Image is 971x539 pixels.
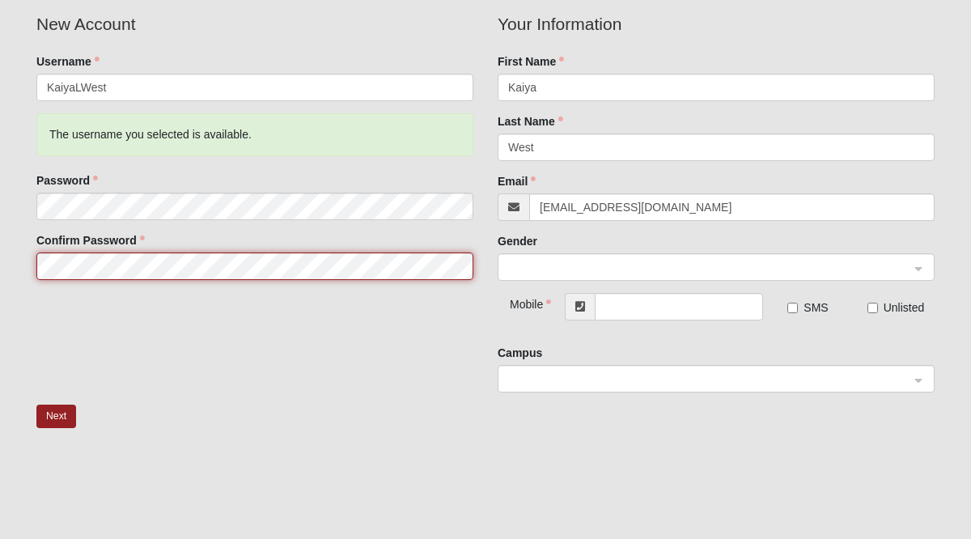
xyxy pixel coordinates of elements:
input: Unlisted [867,303,878,313]
label: Last Name [498,113,563,129]
legend: Your Information [498,11,935,37]
span: Unlisted [884,301,925,314]
span: SMS [804,301,828,314]
label: Username [36,53,100,70]
input: SMS [787,303,798,313]
label: First Name [498,53,564,70]
label: Password [36,172,98,189]
legend: New Account [36,11,473,37]
button: Next [36,405,76,428]
label: Email [498,173,536,189]
label: Gender [498,233,537,249]
label: Confirm Password [36,232,145,248]
div: The username you selected is available. [36,113,473,156]
label: Campus [498,345,542,361]
div: Mobile [498,293,534,312]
